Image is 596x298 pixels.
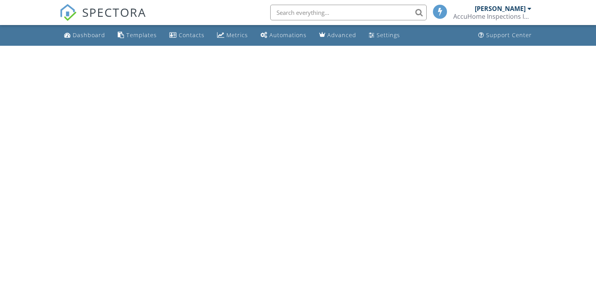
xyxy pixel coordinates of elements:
[270,5,427,20] input: Search everything...
[486,31,532,39] div: Support Center
[166,28,208,43] a: Contacts
[327,31,356,39] div: Advanced
[126,31,157,39] div: Templates
[61,28,108,43] a: Dashboard
[377,31,400,39] div: Settings
[59,11,146,27] a: SPECTORA
[214,28,251,43] a: Metrics
[366,28,403,43] a: Settings
[59,4,77,21] img: The Best Home Inspection Software - Spectora
[316,28,359,43] a: Advanced
[179,31,205,39] div: Contacts
[226,31,248,39] div: Metrics
[115,28,160,43] a: Templates
[475,28,535,43] a: Support Center
[257,28,310,43] a: Automations (Basic)
[82,4,146,20] span: SPECTORA
[269,31,307,39] div: Automations
[453,13,531,20] div: AccuHome Inspections Inc.
[475,5,526,13] div: [PERSON_NAME]
[73,31,105,39] div: Dashboard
